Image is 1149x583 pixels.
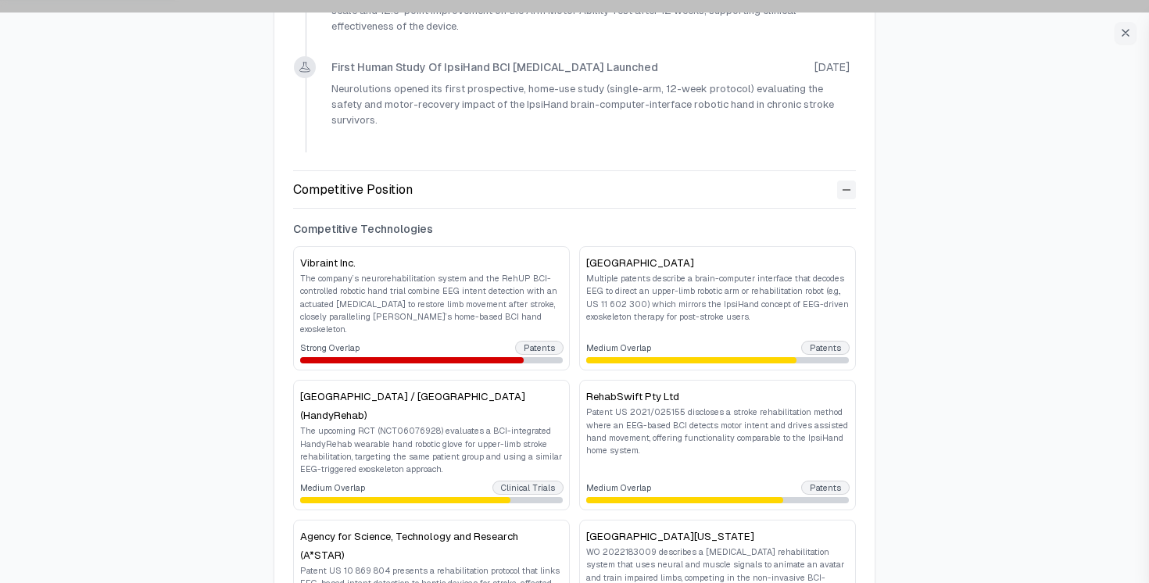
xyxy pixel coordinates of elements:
[586,531,754,542] span: [GEOGRAPHIC_DATA][US_STATE]
[300,272,563,335] p: The company’s neurorehabilitation system and the RehUP BCI-controlled robotic hand trial combine ...
[331,59,658,75] a: First human study of IpsiHand BCI [MEDICAL_DATA] launched
[579,380,856,510] button: RehabSwift Pty LtdPatent US 2021/025155 discloses a stroke rehabilitation method where an EEG-bas...
[814,59,850,75] span: [DATE]
[586,481,651,494] span: Medium Overlap
[331,81,850,127] p: Neurolutions opened its first prospective, home-use study (single-arm, 12-week protocol) evaluati...
[516,342,563,354] div: Patents
[293,380,570,510] button: [GEOGRAPHIC_DATA] / [GEOGRAPHIC_DATA] (HandyRehab)The upcoming RCT (NCT06076928) evaluates a BCI-...
[586,391,679,402] span: RehabSwift Pty Ltd
[293,221,856,237] h3: Competitive Technologies
[802,342,849,354] div: Patents
[300,391,525,421] span: [GEOGRAPHIC_DATA] / [GEOGRAPHIC_DATA] (HandyRehab)
[300,424,563,475] p: The upcoming RCT (NCT06076928) evaluates a BCI-integrated HandyRehab wearable hand robotic glove ...
[586,406,849,456] p: Patent US 2021/025155 discloses a stroke rehabilitation method where an EEG-based BCI detects mot...
[300,342,360,354] span: Strong Overlap
[586,342,651,354] span: Medium Overlap
[293,246,570,370] button: Vibraint Inc.The company’s neurorehabilitation system and the RehUP BCI-controlled robotic hand t...
[493,481,563,494] div: Clinical Trials
[586,272,849,323] p: Multiple patents describe a brain-computer interface that decodes EEG to direct an upper-limb rob...
[579,246,856,370] button: [GEOGRAPHIC_DATA]Multiple patents describe a brain-computer interface that decodes EEG to direct ...
[300,531,518,561] span: Agency for Science, Technology and Research (A*STAR)
[300,257,356,269] span: Vibraint Inc.
[300,481,365,494] span: Medium Overlap
[293,181,413,199] div: Competitive Position
[586,257,694,269] span: [GEOGRAPHIC_DATA]
[802,481,849,494] div: Patents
